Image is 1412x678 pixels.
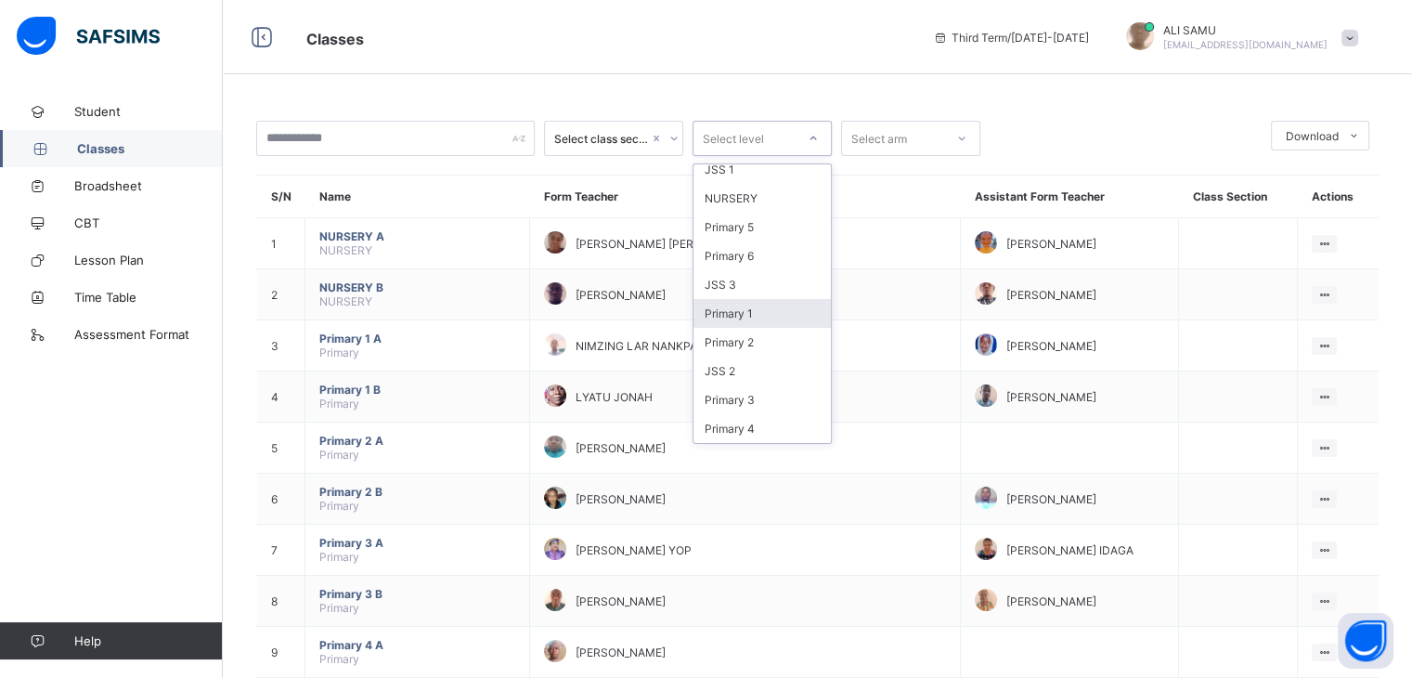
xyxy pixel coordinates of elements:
[319,550,359,564] span: Primary
[257,269,305,320] td: 2
[693,270,831,299] div: JSS 3
[319,243,372,257] span: NURSERY
[693,357,831,385] div: JSS 2
[257,423,305,474] td: 5
[319,448,359,462] span: Primary
[576,390,653,404] span: LYATU JONAH
[319,485,515,499] span: Primary 2 B
[1163,39,1328,50] span: [EMAIL_ADDRESS][DOMAIN_NAME]
[693,385,831,414] div: Primary 3
[1286,129,1339,143] span: Download
[74,633,222,648] span: Help
[305,176,530,218] th: Name
[693,213,831,241] div: Primary 5
[257,525,305,576] td: 7
[74,178,223,193] span: Broadsheet
[319,536,515,550] span: Primary 3 A
[576,645,666,659] span: [PERSON_NAME]
[1006,594,1096,608] span: [PERSON_NAME]
[319,652,359,666] span: Primary
[257,176,305,218] th: S/N
[319,638,515,652] span: Primary 4 A
[693,241,831,270] div: Primary 6
[257,320,305,372] td: 3
[576,237,758,251] span: [PERSON_NAME] [PERSON_NAME]
[1108,22,1367,53] div: ALISAMU
[319,346,359,359] span: Primary
[319,397,359,411] span: Primary
[319,383,515,397] span: Primary 1 B
[17,17,160,56] img: safsims
[933,31,1089,45] span: session/term information
[693,414,831,443] div: Primary 4
[257,576,305,627] td: 8
[1006,492,1096,506] span: [PERSON_NAME]
[306,30,364,48] span: Classes
[1006,390,1096,404] span: [PERSON_NAME]
[257,474,305,525] td: 6
[1006,288,1096,302] span: [PERSON_NAME]
[319,332,515,346] span: Primary 1 A
[257,372,305,423] td: 4
[851,121,907,156] div: Select arm
[693,299,831,328] div: Primary 1
[319,499,359,513] span: Primary
[1338,613,1393,669] button: Open asap
[1006,543,1133,557] span: [PERSON_NAME] IDAGA
[576,492,666,506] span: [PERSON_NAME]
[961,176,1179,218] th: Assistant Form Teacher
[1006,339,1096,353] span: [PERSON_NAME]
[74,104,223,119] span: Student
[319,434,515,448] span: Primary 2 A
[1163,23,1328,37] span: ALI SAMU
[530,176,961,218] th: Form Teacher
[257,627,305,678] td: 9
[693,328,831,357] div: Primary 2
[77,141,223,156] span: Classes
[576,543,692,557] span: [PERSON_NAME] YOP
[576,441,666,455] span: [PERSON_NAME]
[319,229,515,243] span: NURSERY A
[693,184,831,213] div: NURSERY
[576,594,666,608] span: [PERSON_NAME]
[703,121,764,156] div: Select level
[74,290,223,305] span: Time Table
[74,253,223,267] span: Lesson Plan
[319,294,372,308] span: NURSERY
[693,155,831,184] div: JSS 1
[319,587,515,601] span: Primary 3 B
[1179,176,1298,218] th: Class Section
[1298,176,1379,218] th: Actions
[74,327,223,342] span: Assessment Format
[576,339,705,353] span: NIMZING LAR NANKPAK
[257,218,305,269] td: 1
[576,288,666,302] span: [PERSON_NAME]
[74,215,223,230] span: CBT
[1006,237,1096,251] span: [PERSON_NAME]
[319,280,515,294] span: NURSERY B
[319,601,359,615] span: Primary
[554,132,649,146] div: Select class section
